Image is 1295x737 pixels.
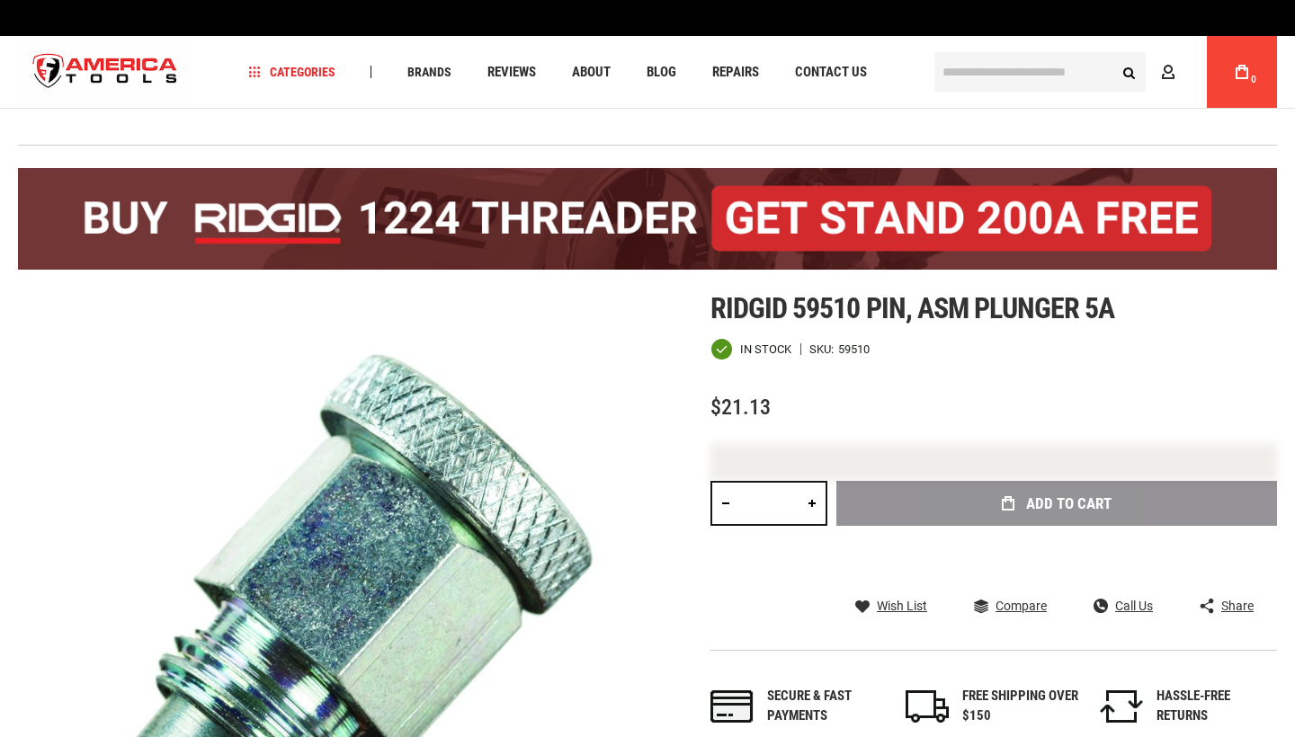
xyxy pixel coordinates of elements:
span: Repairs [712,66,759,79]
span: Contact Us [795,66,867,79]
span: Call Us [1115,599,1153,612]
span: $21.13 [710,395,771,420]
a: Blog [639,60,684,84]
div: FREE SHIPPING OVER $150 [962,687,1079,725]
div: HASSLE-FREE RETURNS [1157,687,1273,725]
span: About [572,66,611,79]
span: 0 [1251,75,1256,84]
span: In stock [740,343,791,355]
img: America Tools [18,39,192,106]
a: Call Us [1094,598,1153,614]
a: 0 [1225,36,1259,108]
a: About [564,60,619,84]
a: Contact Us [787,60,875,84]
img: returns [1100,690,1143,723]
a: store logo [18,39,192,106]
img: payments [710,690,754,723]
div: Secure & fast payments [767,687,884,725]
span: Brands [407,66,451,78]
a: Repairs [704,60,767,84]
span: Ridgid 59510 pin, asm plunger 5a [710,291,1114,325]
a: Categories [241,60,344,84]
a: Wish List [855,598,927,614]
span: Blog [647,66,676,79]
a: Reviews [479,60,544,84]
a: Brands [399,60,460,84]
span: Reviews [487,66,536,79]
strong: SKU [809,343,838,355]
span: Compare [996,599,1047,612]
span: Wish List [877,599,927,612]
div: Availability [710,338,791,360]
div: 59510 [838,343,870,355]
img: shipping [906,690,949,723]
button: Search [1112,55,1146,89]
span: Share [1221,599,1254,612]
img: BOGO: Buy the RIDGID® 1224 Threader (26092), get the 92467 200A Stand FREE! [18,168,1277,270]
span: Categories [249,66,335,78]
a: Compare [974,598,1047,614]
